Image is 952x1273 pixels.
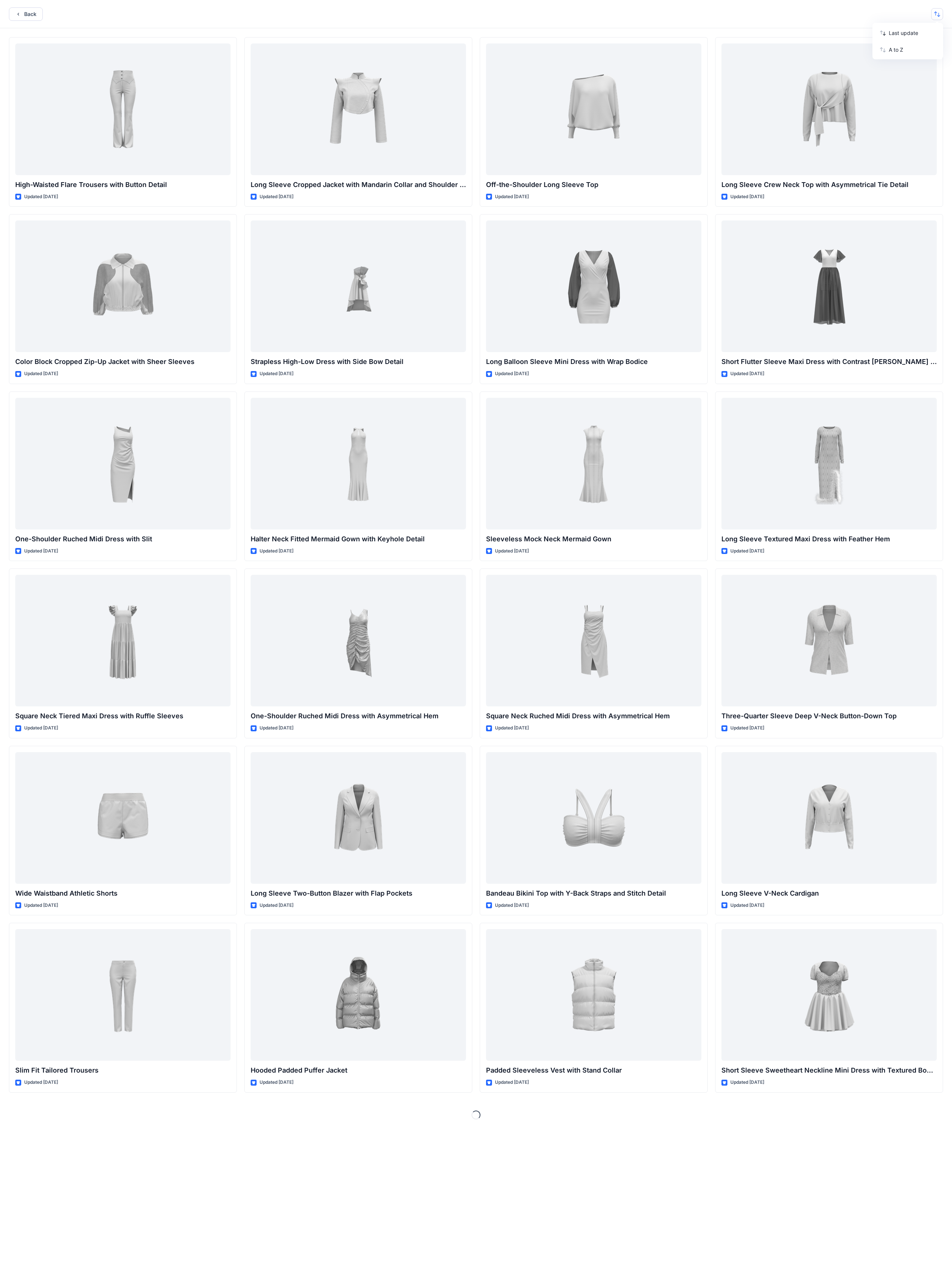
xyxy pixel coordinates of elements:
p: Updated [DATE] [24,370,58,378]
p: Updated [DATE] [24,193,58,201]
p: Updated [DATE] [495,547,529,555]
p: Updated [DATE] [260,193,293,201]
p: Off-the-Shoulder Long Sleeve Top [486,180,701,190]
p: One-Shoulder Ruched Midi Dress with Slit [15,534,231,544]
p: One-Shoulder Ruched Midi Dress with Asymmetrical Hem [251,711,466,721]
a: Slim Fit Tailored Trousers [15,929,231,1061]
a: Short Sleeve Sweetheart Neckline Mini Dress with Textured Bodice [721,929,937,1061]
p: Updated [DATE] [260,724,293,732]
p: Long Sleeve V-Neck Cardigan [721,888,937,899]
p: High-Waisted Flare Trousers with Button Detail [15,180,231,190]
p: Sleeveless Mock Neck Mermaid Gown [486,534,701,544]
p: Updated [DATE] [260,370,293,378]
p: Updated [DATE] [260,547,293,555]
p: Updated [DATE] [24,724,58,732]
p: Square Neck Ruched Midi Dress with Asymmetrical Hem [486,711,701,721]
p: Updated [DATE] [495,724,529,732]
p: Slim Fit Tailored Trousers [15,1065,231,1076]
a: Wide Waistband Athletic Shorts [15,752,231,884]
p: Three-Quarter Sleeve Deep V-Neck Button-Down Top [721,711,937,721]
p: Hooded Padded Puffer Jacket [251,1065,466,1076]
p: Updated [DATE] [495,370,529,378]
p: Updated [DATE] [730,370,764,378]
a: Color Block Cropped Zip-Up Jacket with Sheer Sleeves [15,220,231,352]
p: Updated [DATE] [495,193,529,201]
a: Sleeveless Mock Neck Mermaid Gown [486,398,701,529]
a: Strapless High-Low Dress with Side Bow Detail [251,220,466,352]
p: Updated [DATE] [730,902,764,909]
p: Updated [DATE] [260,1079,293,1086]
a: One-Shoulder Ruched Midi Dress with Asymmetrical Hem [251,575,466,706]
a: Long Sleeve Cropped Jacket with Mandarin Collar and Shoulder Detail [251,43,466,175]
p: Long Sleeve Textured Maxi Dress with Feather Hem [721,534,937,544]
p: Last update [889,29,936,37]
a: Long Sleeve Textured Maxi Dress with Feather Hem [721,398,937,529]
a: Long Balloon Sleeve Mini Dress with Wrap Bodice [486,220,701,352]
p: Halter Neck Fitted Mermaid Gown with Keyhole Detail [251,534,466,544]
p: Short Sleeve Sweetheart Neckline Mini Dress with Textured Bodice [721,1065,937,1076]
a: Halter Neck Fitted Mermaid Gown with Keyhole Detail [251,398,466,529]
a: Off-the-Shoulder Long Sleeve Top [486,43,701,175]
a: High-Waisted Flare Trousers with Button Detail [15,43,231,175]
p: Bandeau Bikini Top with Y-Back Straps and Stitch Detail [486,888,701,899]
p: Long Sleeve Two-Button Blazer with Flap Pockets [251,888,466,899]
a: One-Shoulder Ruched Midi Dress with Slit [15,398,231,529]
button: Back [9,7,43,21]
p: Color Block Cropped Zip-Up Jacket with Sheer Sleeves [15,357,231,367]
p: Long Sleeve Crew Neck Top with Asymmetrical Tie Detail [721,180,937,190]
p: Wide Waistband Athletic Shorts [15,888,231,899]
p: Long Sleeve Cropped Jacket with Mandarin Collar and Shoulder Detail [251,180,466,190]
p: Updated [DATE] [730,547,764,555]
a: Short Flutter Sleeve Maxi Dress with Contrast Bodice and Sheer Overlay [721,220,937,352]
a: Three-Quarter Sleeve Deep V-Neck Button-Down Top [721,575,937,706]
p: Square Neck Tiered Maxi Dress with Ruffle Sleeves [15,711,231,721]
a: Bandeau Bikini Top with Y-Back Straps and Stitch Detail [486,752,701,884]
p: Strapless High-Low Dress with Side Bow Detail [251,357,466,367]
p: Updated [DATE] [730,193,764,201]
a: Long Sleeve Crew Neck Top with Asymmetrical Tie Detail [721,43,937,175]
p: Updated [DATE] [24,1079,58,1086]
p: Updated [DATE] [24,547,58,555]
p: Padded Sleeveless Vest with Stand Collar [486,1065,701,1076]
a: Padded Sleeveless Vest with Stand Collar [486,929,701,1061]
p: Updated [DATE] [495,1079,529,1086]
p: Updated [DATE] [730,1079,764,1086]
a: Long Sleeve V-Neck Cardigan [721,752,937,884]
p: Short Flutter Sleeve Maxi Dress with Contrast [PERSON_NAME] and [PERSON_NAME] [721,357,937,367]
p: Updated [DATE] [495,902,529,909]
a: Square Neck Ruched Midi Dress with Asymmetrical Hem [486,575,701,706]
a: Hooded Padded Puffer Jacket [251,929,466,1061]
a: Long Sleeve Two-Button Blazer with Flap Pockets [251,752,466,884]
p: Updated [DATE] [260,902,293,909]
p: Updated [DATE] [730,724,764,732]
p: A to Z [889,46,936,54]
a: Square Neck Tiered Maxi Dress with Ruffle Sleeves [15,575,231,706]
p: Updated [DATE] [24,902,58,909]
p: Long Balloon Sleeve Mini Dress with Wrap Bodice [486,357,701,367]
